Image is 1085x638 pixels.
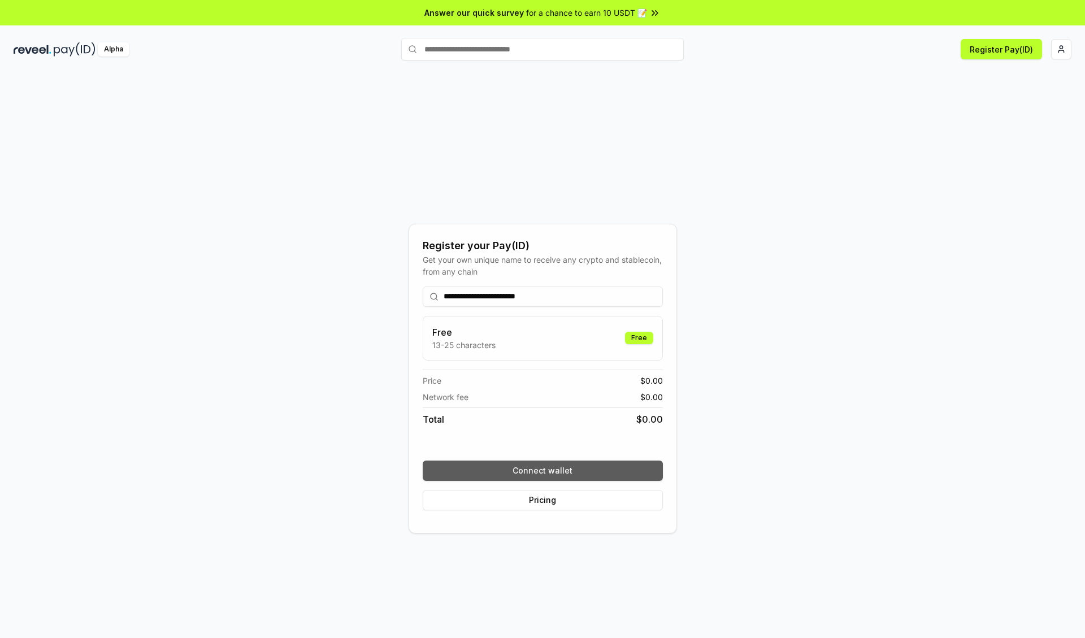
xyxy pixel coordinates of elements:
[423,413,444,426] span: Total
[423,490,663,510] button: Pricing
[640,391,663,403] span: $ 0.00
[432,325,496,339] h3: Free
[432,339,496,351] p: 13-25 characters
[424,7,524,19] span: Answer our quick survey
[423,391,468,403] span: Network fee
[423,375,441,387] span: Price
[423,461,663,481] button: Connect wallet
[98,42,129,57] div: Alpha
[423,254,663,277] div: Get your own unique name to receive any crypto and stablecoin, from any chain
[54,42,96,57] img: pay_id
[640,375,663,387] span: $ 0.00
[14,42,51,57] img: reveel_dark
[423,238,663,254] div: Register your Pay(ID)
[636,413,663,426] span: $ 0.00
[526,7,647,19] span: for a chance to earn 10 USDT 📝
[625,332,653,344] div: Free
[961,39,1042,59] button: Register Pay(ID)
